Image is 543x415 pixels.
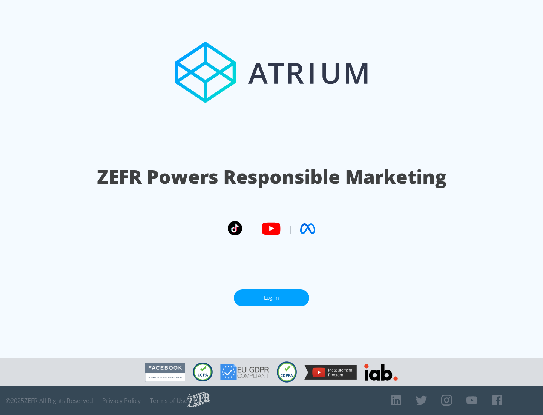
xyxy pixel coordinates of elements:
img: Facebook Marketing Partner [145,363,185,382]
img: IAB [364,364,398,381]
a: Log In [234,289,309,306]
a: Terms of Use [150,397,187,404]
img: GDPR Compliant [220,364,269,380]
a: Privacy Policy [102,397,141,404]
img: COPPA Compliant [277,361,297,383]
span: © 2025 ZEFR All Rights Reserved [6,397,93,404]
h1: ZEFR Powers Responsible Marketing [97,164,446,190]
span: | [250,223,254,234]
img: YouTube Measurement Program [304,365,357,380]
span: | [288,223,293,234]
img: CCPA Compliant [193,363,213,381]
